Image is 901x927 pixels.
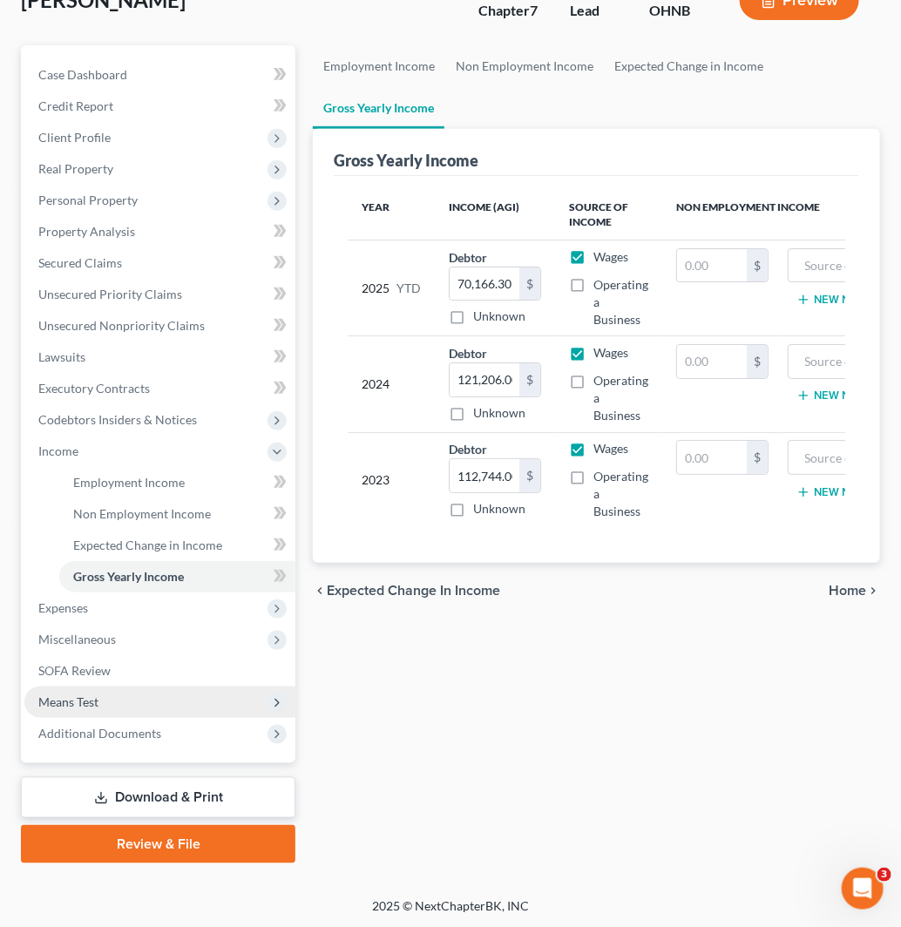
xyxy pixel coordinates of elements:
[593,373,648,423] span: Operating a Business
[473,404,525,422] label: Unknown
[593,469,648,518] span: Operating a Business
[21,825,295,863] a: Review & File
[24,216,295,247] a: Property Analysis
[450,267,519,301] input: 0.00
[313,584,500,598] button: chevron_left Expected Change in Income
[450,459,519,492] input: 0.00
[747,345,768,378] div: $
[519,267,540,301] div: $
[73,538,222,552] span: Expected Change in Income
[38,349,85,364] span: Lawsuits
[24,310,295,342] a: Unsecured Nonpriority Claims
[24,342,295,373] a: Lawsuits
[593,277,648,327] span: Operating a Business
[649,1,712,21] div: OHNB
[747,441,768,474] div: $
[677,249,747,282] input: 0.00
[38,67,127,82] span: Case Dashboard
[473,308,525,325] label: Unknown
[59,498,295,530] a: Non Employment Income
[473,500,525,518] label: Unknown
[449,440,487,458] label: Debtor
[327,584,500,598] span: Expected Change in Income
[59,561,295,592] a: Gross Yearly Income
[38,694,98,709] span: Means Test
[313,87,444,129] a: Gross Yearly Income
[877,868,891,882] span: 3
[435,190,555,240] th: Income (AGI)
[449,248,487,267] label: Debtor
[866,584,880,598] i: chevron_right
[362,344,421,424] div: 2024
[829,584,866,598] span: Home
[519,363,540,396] div: $
[445,45,604,87] a: Non Employment Income
[570,1,621,21] div: Lead
[38,726,161,741] span: Additional Documents
[334,150,478,171] div: Gross Yearly Income
[24,247,295,279] a: Secured Claims
[24,655,295,687] a: SOFA Review
[555,190,662,240] th: Source of Income
[21,777,295,818] a: Download & Print
[24,91,295,122] a: Credit Report
[449,344,487,362] label: Debtor
[38,224,135,239] span: Property Analysis
[73,475,185,490] span: Employment Income
[593,441,628,456] span: Wages
[362,248,421,328] div: 2025
[362,440,421,520] div: 2023
[38,381,150,396] span: Executory Contracts
[38,255,122,270] span: Secured Claims
[38,632,116,646] span: Miscellaneous
[38,130,111,145] span: Client Profile
[530,2,538,18] span: 7
[747,249,768,282] div: $
[38,98,113,113] span: Credit Report
[59,467,295,498] a: Employment Income
[348,190,435,240] th: Year
[396,280,421,297] span: YTD
[313,45,445,87] a: Employment Income
[73,506,211,521] span: Non Employment Income
[842,868,884,910] iframe: Intercom live chat
[593,345,628,360] span: Wages
[519,459,540,492] div: $
[24,59,295,91] a: Case Dashboard
[38,443,78,458] span: Income
[450,363,519,396] input: 0.00
[59,530,295,561] a: Expected Change in Income
[38,193,138,207] span: Personal Property
[313,584,327,598] i: chevron_left
[38,412,197,427] span: Codebtors Insiders & Notices
[38,161,113,176] span: Real Property
[478,1,542,21] div: Chapter
[604,45,774,87] a: Expected Change in Income
[677,345,747,378] input: 0.00
[73,569,184,584] span: Gross Yearly Income
[593,249,628,264] span: Wages
[24,279,295,310] a: Unsecured Priority Claims
[38,287,182,301] span: Unsecured Priority Claims
[38,663,111,678] span: SOFA Review
[677,441,747,474] input: 0.00
[24,373,295,404] a: Executory Contracts
[38,318,205,333] span: Unsecured Nonpriority Claims
[829,584,880,598] button: Home chevron_right
[38,600,88,615] span: Expenses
